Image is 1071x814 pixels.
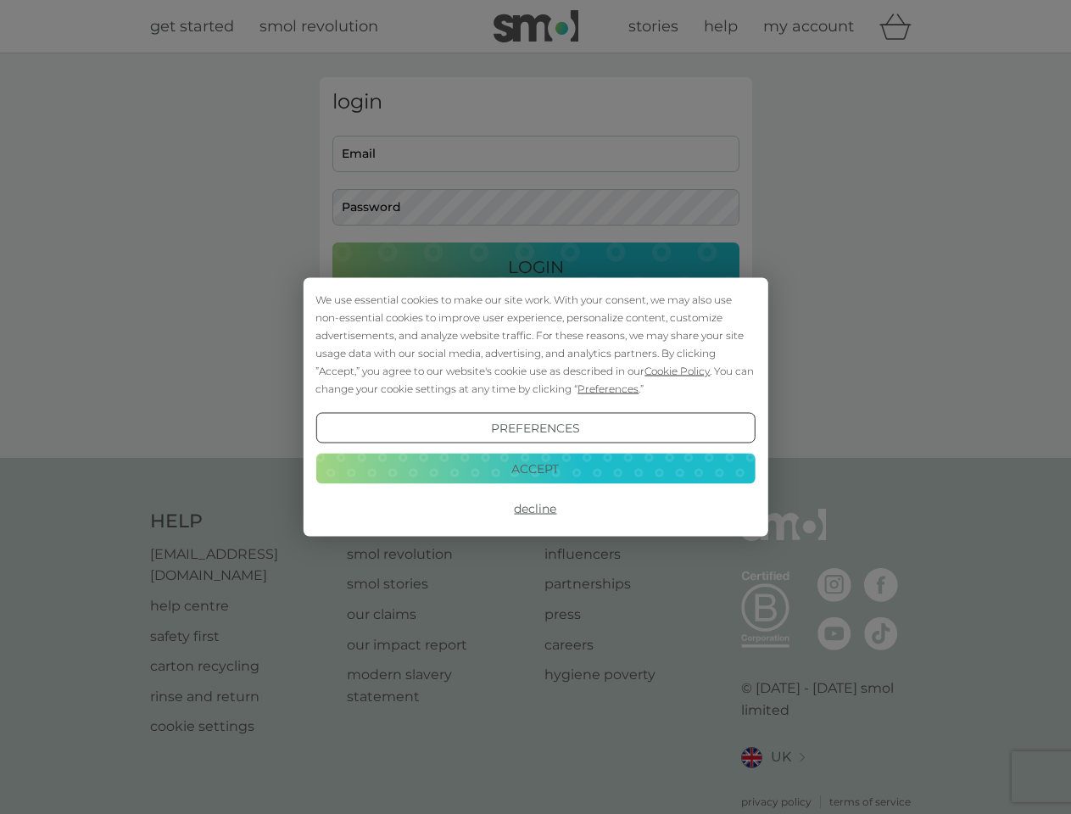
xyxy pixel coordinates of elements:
[303,278,767,537] div: Cookie Consent Prompt
[644,365,710,377] span: Cookie Policy
[577,382,639,395] span: Preferences
[315,291,755,398] div: We use essential cookies to make our site work. With your consent, we may also use non-essential ...
[315,493,755,524] button: Decline
[315,453,755,483] button: Accept
[315,413,755,443] button: Preferences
